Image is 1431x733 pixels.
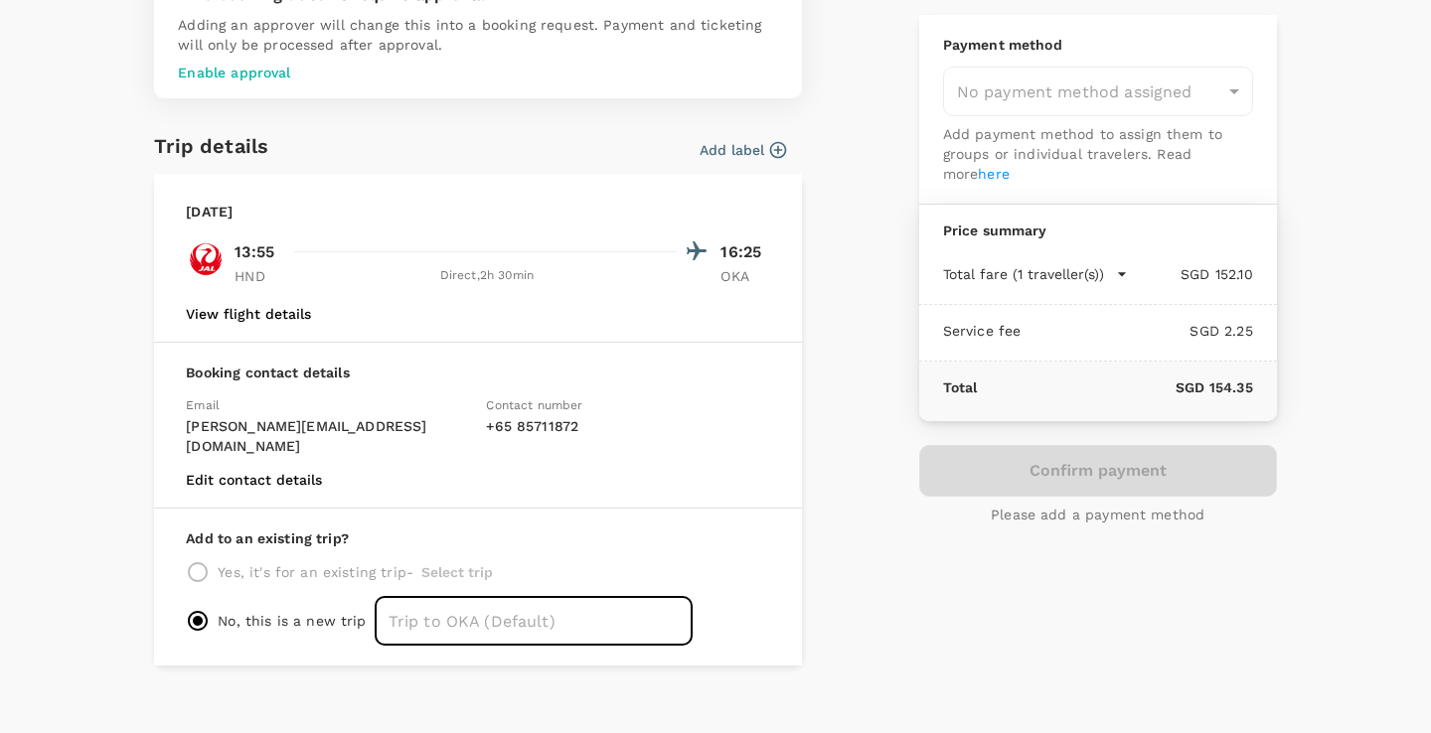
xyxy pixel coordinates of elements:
img: JL [186,239,226,279]
p: HND [235,266,284,286]
p: Booking contact details [186,363,770,382]
p: 16:25 [720,240,770,264]
p: [DATE] [186,202,233,221]
button: Total fare (1 traveller(s)) [943,264,1128,284]
p: [PERSON_NAME][EMAIL_ADDRESS][DOMAIN_NAME] [186,416,470,456]
p: Payment method [943,35,1253,55]
p: Total [943,377,978,397]
div: Direct , 2h 30min [296,266,677,286]
p: Yes, it's for an existing trip - [218,562,413,582]
button: View flight details [186,306,311,322]
div: No payment method assigned [943,67,1253,116]
p: No, this is a new trip [218,611,366,631]
button: Edit contact details [186,472,322,488]
p: Please add a payment method [991,505,1204,524]
p: Price summary [943,220,1253,240]
p: SGD 152.10 [1128,264,1253,284]
p: SGD 2.25 [1021,321,1252,341]
p: Enable approval [178,63,778,82]
h6: Trip details [154,130,268,162]
p: OKA [720,266,770,286]
button: Add label [700,140,786,160]
p: SGD 154.35 [977,377,1252,397]
p: Adding an approver will change this into a booking request. Payment and ticketing will only be pr... [178,15,778,55]
p: + 65 85711872 [486,416,770,436]
span: Email [186,398,220,412]
p: Add to an existing trip? [186,528,770,548]
p: Total fare (1 traveller(s)) [943,264,1104,284]
p: Service fee [943,321,1022,341]
p: Add payment method to assign them to groups or individual travelers. Read more [943,124,1253,184]
p: 13:55 [235,240,274,264]
a: here [978,166,1010,182]
span: Contact number [486,398,582,412]
input: Trip to OKA (Default) [375,596,693,646]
